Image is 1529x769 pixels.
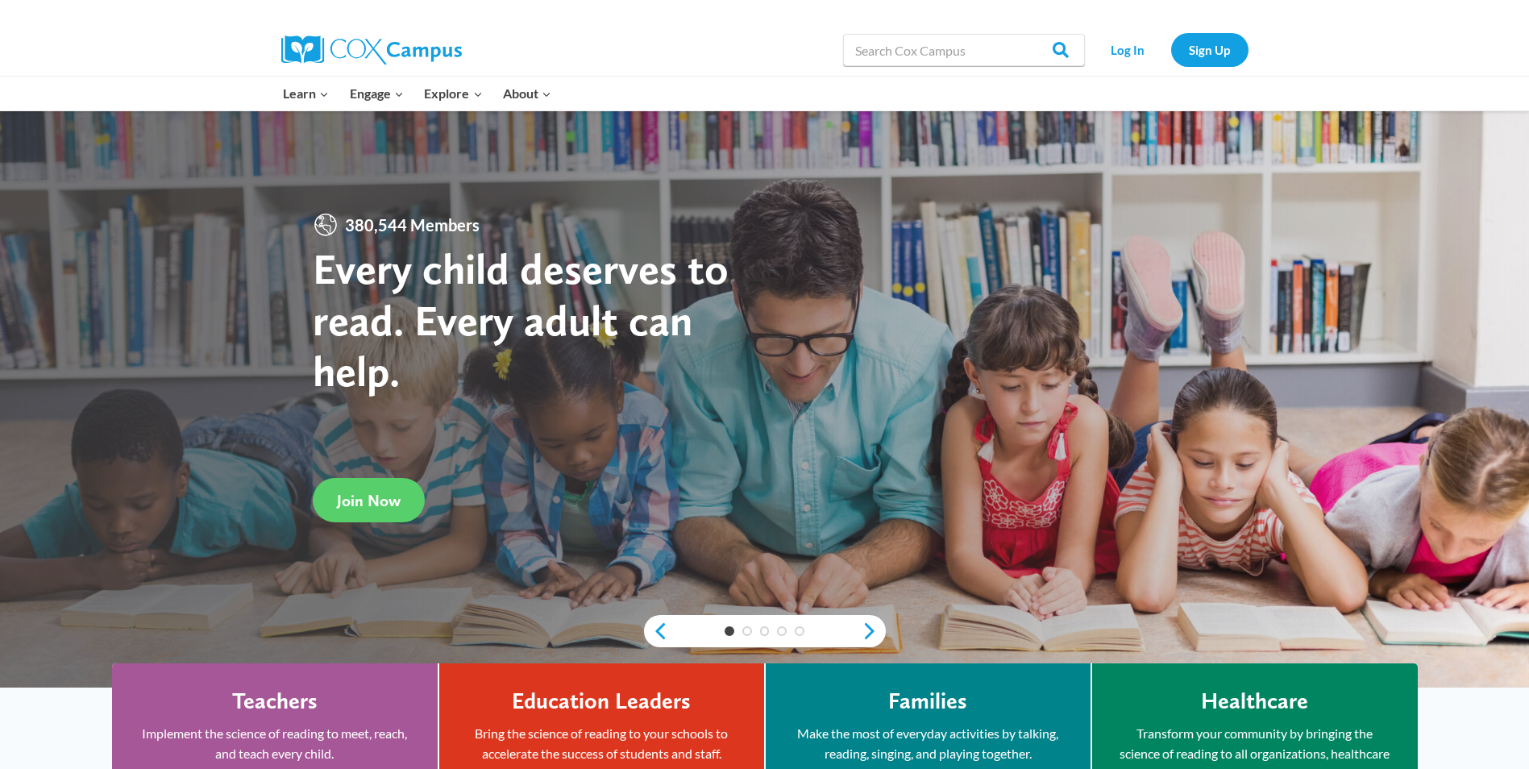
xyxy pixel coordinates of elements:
[644,615,886,647] div: content slider buttons
[862,621,886,641] a: next
[512,688,691,715] h4: Education Leaders
[339,212,486,238] span: 380,544 Members
[1093,33,1163,66] a: Log In
[843,34,1085,66] input: Search Cox Campus
[777,626,787,636] a: 4
[1201,688,1308,715] h4: Healthcare
[790,723,1066,764] p: Make the most of everyday activities by talking, reading, singing, and playing together.
[503,83,551,104] span: About
[1093,33,1249,66] nav: Secondary Navigation
[281,35,462,64] img: Cox Campus
[273,77,562,110] nav: Primary Navigation
[232,688,318,715] h4: Teachers
[1171,33,1249,66] a: Sign Up
[644,621,668,641] a: previous
[888,688,967,715] h4: Families
[760,626,770,636] a: 3
[350,83,404,104] span: Engage
[313,243,729,397] strong: Every child deserves to read. Every adult can help.
[136,723,413,764] p: Implement the science of reading to meet, reach, and teach every child.
[795,626,804,636] a: 5
[424,83,482,104] span: Explore
[313,478,425,522] a: Join Now
[463,723,740,764] p: Bring the science of reading to your schools to accelerate the success of students and staff.
[725,626,734,636] a: 1
[337,491,401,510] span: Join Now
[742,626,752,636] a: 2
[283,83,329,104] span: Learn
